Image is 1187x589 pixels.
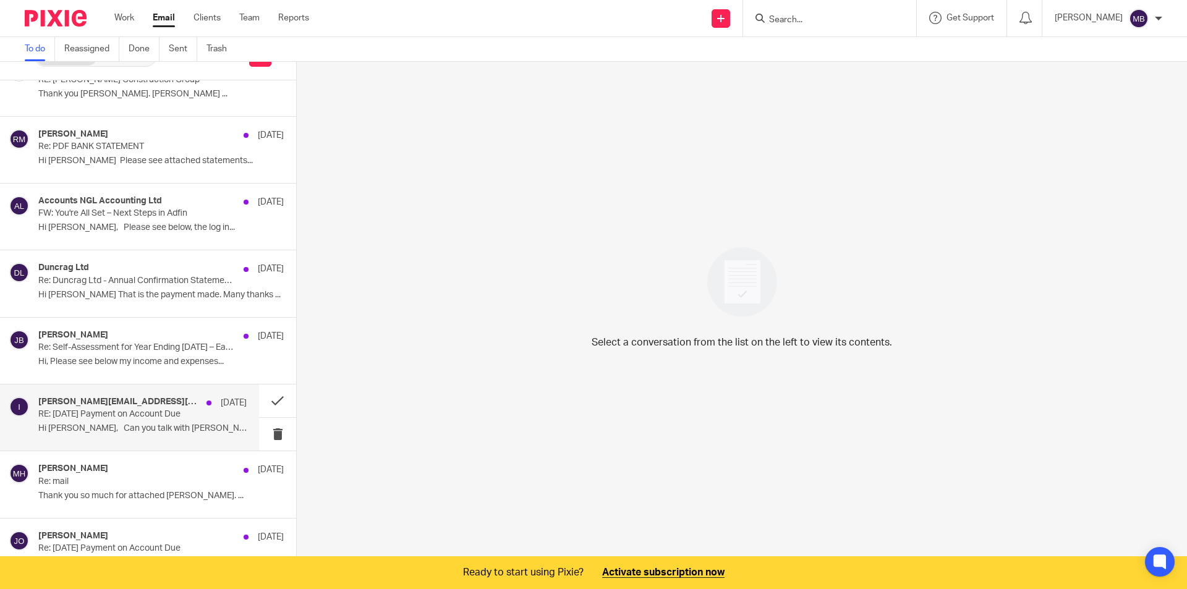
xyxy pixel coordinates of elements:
[258,263,284,275] p: [DATE]
[25,37,55,61] a: To do
[258,531,284,543] p: [DATE]
[38,423,247,434] p: Hi [PERSON_NAME], Can you talk with [PERSON_NAME] and...
[9,129,29,149] img: svg%3E
[38,409,205,420] p: RE: [DATE] Payment on Account Due
[38,330,108,341] h4: [PERSON_NAME]
[206,37,236,61] a: Trash
[38,543,235,554] p: Re: [DATE] Payment on Account Due
[258,330,284,342] p: [DATE]
[25,10,87,27] img: Pixie
[38,156,284,166] p: Hi [PERSON_NAME] Please see attached statements...
[592,335,892,350] p: Select a conversation from the list on the left to view its contents.
[169,37,197,61] a: Sent
[38,464,108,474] h4: [PERSON_NAME]
[114,12,134,24] a: Work
[9,330,29,350] img: svg%3E
[38,89,284,100] p: Thank you [PERSON_NAME]. [PERSON_NAME] ...
[38,276,235,286] p: Re: Duncrag Ltd - Annual Confirmation Statement & Invoice
[38,75,235,85] p: RE: [PERSON_NAME] Construction Group
[1055,12,1123,24] p: [PERSON_NAME]
[221,397,247,409] p: [DATE]
[9,263,29,282] img: svg%3E
[38,342,235,353] p: Re: Self-Assessment for Year Ending [DATE] – Early Preparation & Upcoming Changes
[258,129,284,142] p: [DATE]
[9,464,29,483] img: svg%3E
[9,531,29,551] img: svg%3E
[38,477,235,487] p: Re: mail
[258,464,284,476] p: [DATE]
[9,196,29,216] img: svg%3E
[38,129,108,140] h4: [PERSON_NAME]
[947,14,994,22] span: Get Support
[699,239,785,325] img: image
[38,531,108,541] h4: [PERSON_NAME]
[258,196,284,208] p: [DATE]
[129,37,160,61] a: Done
[239,12,260,24] a: Team
[153,12,175,24] a: Email
[38,208,235,219] p: FW: You're All Set – Next Steps in Adfin
[1129,9,1149,28] img: svg%3E
[38,397,200,407] h4: [PERSON_NAME][EMAIL_ADDRESS][DOMAIN_NAME]
[768,15,879,26] input: Search
[38,357,284,367] p: Hi, Please see below my income and expenses...
[38,142,235,152] p: Re: PDF BANK STATEMENT
[38,290,284,300] p: Hi [PERSON_NAME] That is the payment made. Many thanks ...
[194,12,221,24] a: Clients
[64,37,119,61] a: Reassigned
[38,263,89,273] h4: Duncrag Ltd
[38,491,284,501] p: Thank you so much for attached [PERSON_NAME]. ...
[278,12,309,24] a: Reports
[38,196,162,206] h4: Accounts NGL Accounting Ltd
[38,222,284,233] p: Hi [PERSON_NAME], Please see below, the log in...
[9,397,29,417] img: svg%3E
